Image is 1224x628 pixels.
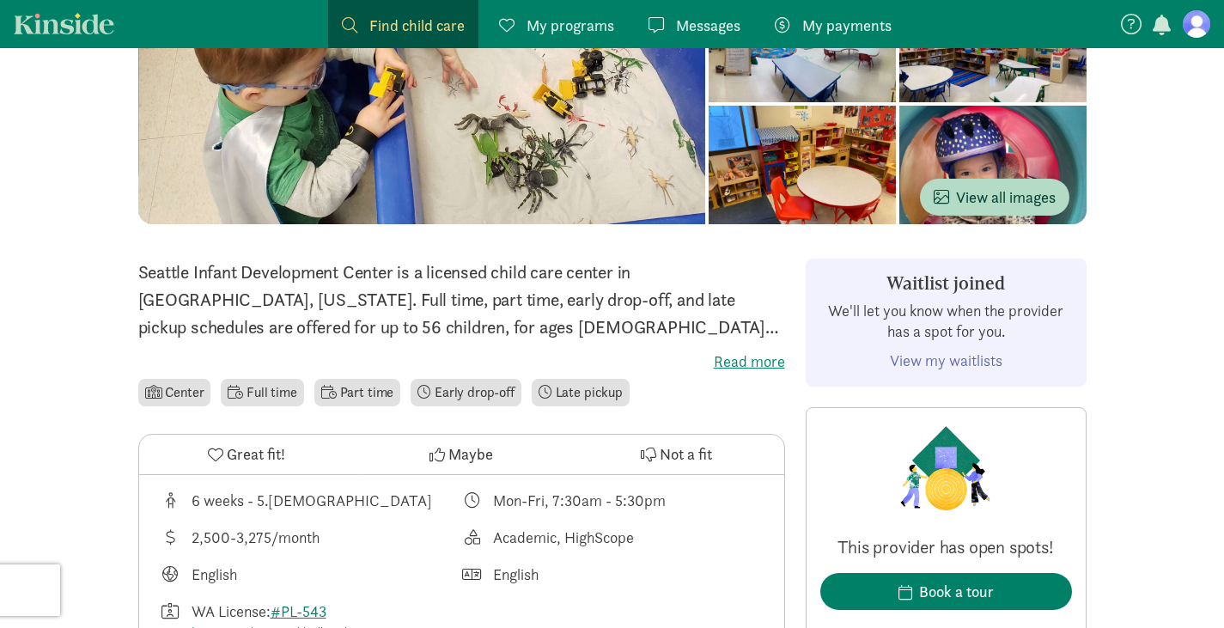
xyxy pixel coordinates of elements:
span: My programs [527,14,614,37]
div: Languages spoken [461,563,764,586]
li: Center [138,379,211,406]
span: Messages [676,14,740,37]
li: Early drop-off [411,379,521,406]
button: Not a fit [569,435,783,474]
div: This provider's education philosophy [461,526,764,549]
a: Kinside [14,13,114,34]
p: Seattle Infant Development Center is a licensed child care center in [GEOGRAPHIC_DATA], [US_STATE... [138,259,785,341]
div: Age range for children that this provider cares for [160,489,462,512]
span: Not a fit [660,442,712,466]
button: Book a tour [820,573,1072,610]
div: English [493,563,539,586]
div: Book a tour [919,580,994,603]
button: View all images [920,179,1069,216]
span: My payments [802,14,892,37]
a: View my waitlists [890,351,1002,370]
button: Great fit! [139,435,354,474]
h3: Waitlist joined [820,273,1072,294]
img: Provider logo [896,422,996,515]
div: English [192,563,237,586]
button: Maybe [354,435,569,474]
a: #PL-543 [271,601,326,621]
li: Late pickup [532,379,630,406]
div: 6 weeks - 5.[DEMOGRAPHIC_DATA] [192,489,432,512]
div: 2,500-3,275/month [192,526,320,549]
li: Part time [314,379,400,406]
div: Languages taught [160,563,462,586]
span: Maybe [448,442,493,466]
li: Full time [221,379,303,406]
div: Academic, HighScope [493,526,634,549]
p: We'll let you know when the provider has a spot for you. [820,301,1072,342]
p: This provider has open spots! [820,535,1072,559]
div: Class schedule [461,489,764,512]
span: View all images [934,186,1056,209]
span: Great fit! [227,442,285,466]
div: Average tuition for this program [160,526,462,549]
label: Read more [138,351,785,372]
span: Find child care [369,14,465,37]
div: Mon-Fri, 7:30am - 5:30pm [493,489,666,512]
